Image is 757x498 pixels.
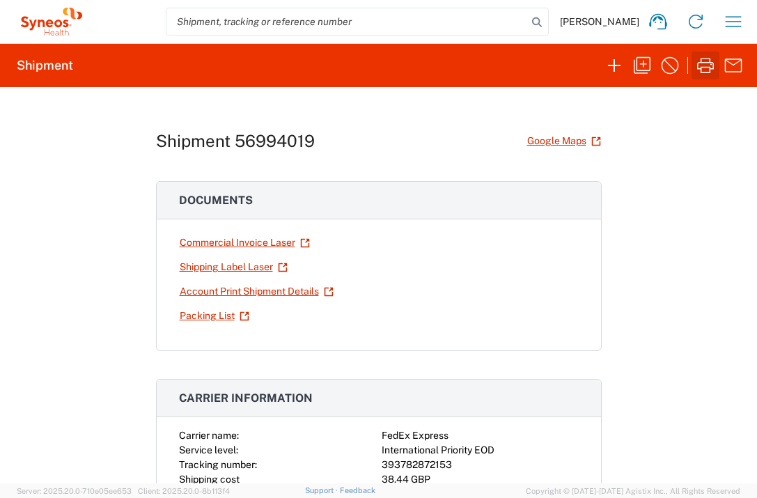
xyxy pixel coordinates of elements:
a: Shipping Label Laser [179,255,288,279]
span: Documents [179,194,253,207]
span: Client: 2025.20.0-8b113f4 [138,487,230,495]
h2: Shipment [17,57,73,74]
input: Shipment, tracking or reference number [166,8,527,35]
a: Account Print Shipment Details [179,279,334,304]
div: International Priority EOD [382,443,579,458]
a: Support [305,486,340,495]
a: Feedback [340,486,375,495]
span: Server: 2025.20.0-710e05ee653 [17,487,132,495]
span: Shipping cost [179,474,240,485]
div: 38.44 GBP [382,472,579,487]
div: 393782872153 [382,458,579,472]
a: Packing List [179,304,250,328]
span: Carrier information [179,391,313,405]
span: Tracking number: [179,459,257,470]
span: Service level: [179,444,238,456]
a: Google Maps [526,129,602,153]
span: [PERSON_NAME] [560,15,639,28]
span: Copyright © [DATE]-[DATE] Agistix Inc., All Rights Reserved [526,485,740,497]
a: Commercial Invoice Laser [179,231,311,255]
span: Carrier name: [179,430,239,441]
h1: Shipment 56994019 [156,131,315,151]
div: FedEx Express [382,428,579,443]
